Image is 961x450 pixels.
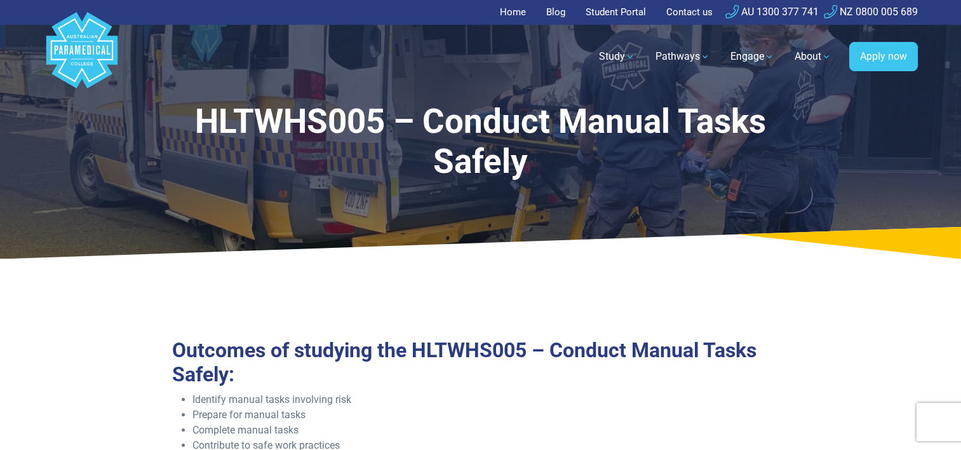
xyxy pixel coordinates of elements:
li: Complete manual tasks [192,423,789,438]
h1: HLTWHS005 – Conduct Manual Tasks Safely [153,102,809,182]
a: AU 1300 377 741 [725,6,819,18]
a: Study [591,39,643,74]
a: Pathways [648,39,718,74]
h2: Outcomes of studying the HLTWHS005 – Conduct Manual Tasks Safely: [172,338,789,387]
a: About [787,39,839,74]
li: Identify manual tasks involving risk [192,392,789,407]
a: Australian Paramedical College [44,25,120,89]
a: Apply now [849,42,918,71]
li: Prepare for manual tasks [192,407,789,423]
a: Engage [723,39,782,74]
a: NZ 0800 005 689 [824,6,918,18]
